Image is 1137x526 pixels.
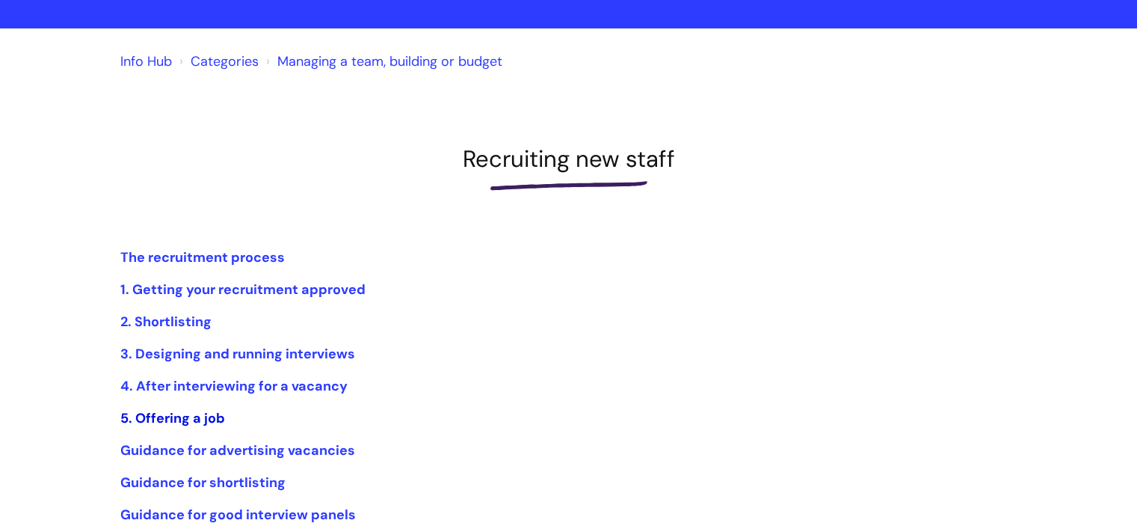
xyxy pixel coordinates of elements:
[120,409,225,427] a: 5. Offering a job
[120,377,348,395] a: 4. After interviewing for a vacancy
[262,49,502,73] li: Managing a team, building or budget
[120,313,212,331] a: 2. Shortlisting
[277,52,502,70] a: Managing a team, building or budget
[191,52,259,70] a: Categories
[120,345,355,363] a: 3. Designing and running interviews
[120,474,286,492] a: Guidance for shortlisting
[176,49,259,73] li: Solution home
[120,506,356,524] a: Guidance for good interview panels
[120,145,1017,173] h1: Recruiting new staff
[120,441,355,459] a: Guidance for advertising vacancies
[120,281,366,299] a: 1. Getting your recruitment approved
[120,52,172,70] a: Info Hub
[120,248,285,266] a: The recruitment process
